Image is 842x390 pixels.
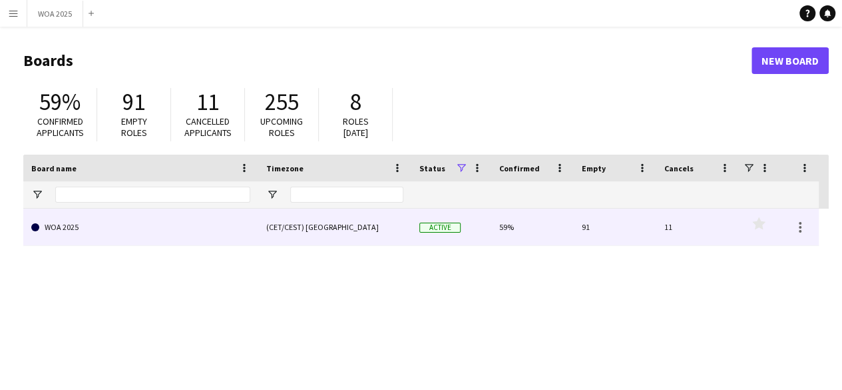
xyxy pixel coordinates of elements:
[350,87,361,117] span: 8
[37,115,84,139] span: Confirmed applicants
[419,163,445,173] span: Status
[184,115,232,139] span: Cancelled applicants
[27,1,83,27] button: WOA 2025
[196,87,219,117] span: 11
[31,209,250,246] a: WOA 2025
[260,115,303,139] span: Upcoming roles
[751,47,829,74] a: New Board
[31,163,77,173] span: Board name
[266,163,304,173] span: Timezone
[656,209,739,245] div: 11
[23,51,751,71] h1: Boards
[664,163,694,173] span: Cancels
[343,115,369,139] span: Roles [DATE]
[31,189,43,201] button: Open Filter Menu
[582,163,606,173] span: Empty
[491,209,574,245] div: 59%
[121,115,147,139] span: Empty roles
[499,163,540,173] span: Confirmed
[55,187,250,203] input: Board name Filter Input
[122,87,145,117] span: 91
[258,209,411,245] div: (CET/CEST) [GEOGRAPHIC_DATA]
[290,187,403,203] input: Timezone Filter Input
[574,209,656,245] div: 91
[265,87,299,117] span: 255
[266,189,278,201] button: Open Filter Menu
[39,87,81,117] span: 59%
[419,223,461,233] span: Active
